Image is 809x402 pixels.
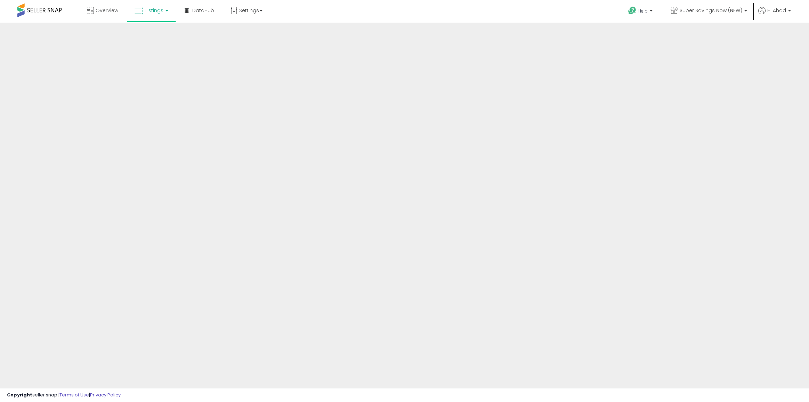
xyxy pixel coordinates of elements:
[680,7,742,14] span: Super Savings Now (NEW)
[192,7,214,14] span: DataHub
[638,8,648,14] span: Help
[628,6,637,15] i: Get Help
[758,7,791,23] a: Hi Ahad
[767,7,786,14] span: Hi Ahad
[145,7,163,14] span: Listings
[96,7,118,14] span: Overview
[623,1,660,23] a: Help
